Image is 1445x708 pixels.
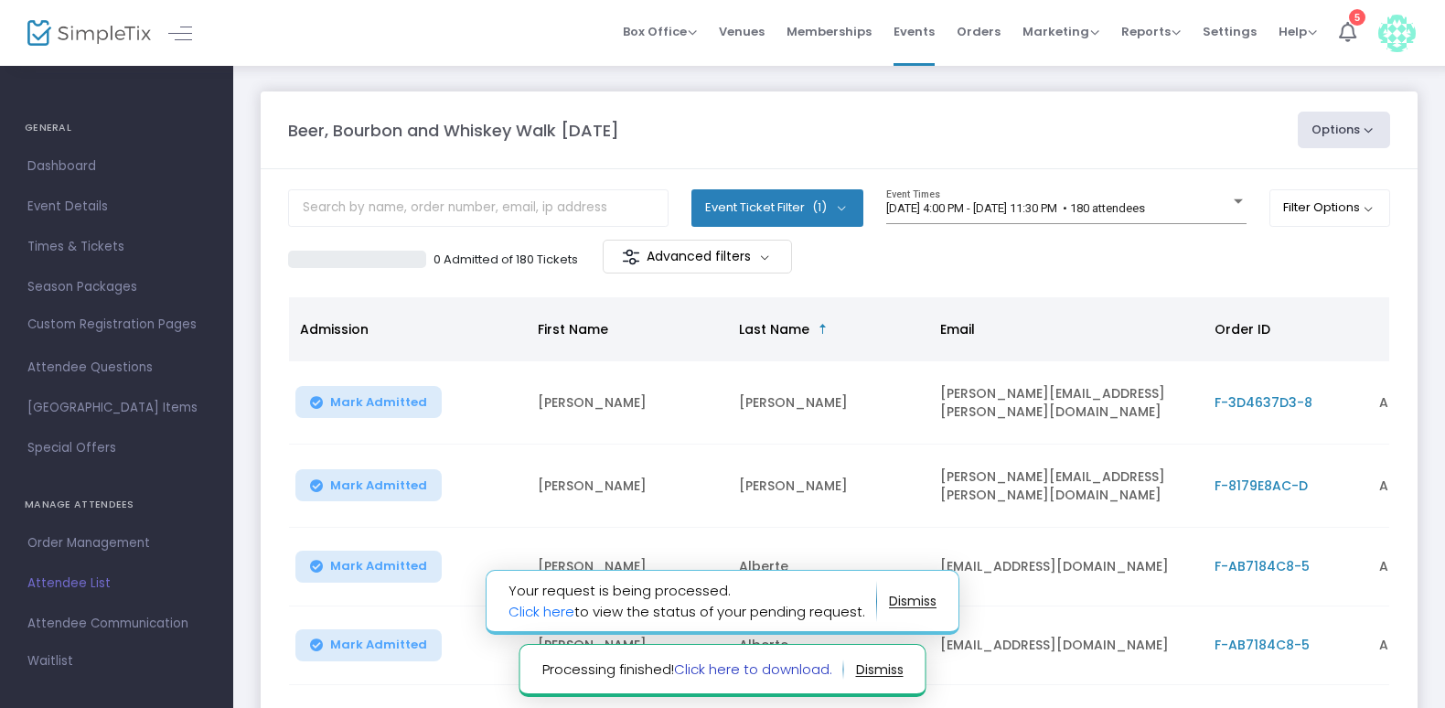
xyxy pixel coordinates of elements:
span: Event Details [27,195,206,219]
h4: GENERAL [25,110,209,146]
span: Attendee Questions [27,356,206,380]
span: Orders [957,8,1001,55]
td: [PERSON_NAME] [527,361,728,445]
span: [DATE] 4:00 PM - [DATE] 11:30 PM • 180 attendees [886,201,1145,215]
td: [EMAIL_ADDRESS][DOMAIN_NAME] [929,606,1204,685]
span: Season Packages [27,275,206,299]
span: Admission [300,320,369,338]
span: (1) [812,200,827,215]
button: Mark Admitted [295,386,442,418]
button: dismiss [856,655,904,684]
span: Attendee List [27,572,206,595]
span: Attendee Communication [27,612,206,636]
div: 5 [1349,7,1365,24]
span: Mark Admitted [330,559,427,574]
span: Events [894,8,935,55]
span: Processing finished! [542,660,844,681]
span: F-8179E8AC-D [1215,477,1308,495]
button: Event Ticket Filter(1) [691,189,863,226]
span: F-3D4637D3-8 [1215,393,1312,412]
button: dismiss [889,587,937,617]
td: [PERSON_NAME] [527,445,728,528]
td: [PERSON_NAME] [728,361,929,445]
span: First Name [538,320,608,338]
td: [PERSON_NAME] [527,528,728,606]
button: Filter Options [1269,189,1391,226]
button: Options [1298,112,1391,148]
span: [GEOGRAPHIC_DATA] Items [27,396,206,420]
button: Mark Admitted [295,551,442,583]
span: Box Office [623,23,697,40]
span: Mark Admitted [330,638,427,652]
span: Mark Admitted [330,395,427,410]
span: Your request is being processed. to view the status of your pending request. [508,581,877,622]
span: Order ID [1215,320,1270,338]
span: Marketing [1022,23,1099,40]
input: Search by name, order number, email, ip address [288,189,669,227]
m-panel-title: Beer, Bourbon and Whiskey Walk [DATE] [288,118,619,143]
span: Help [1279,23,1317,40]
span: F-AB7184C8-5 [1215,636,1310,654]
span: Last Name [739,320,809,338]
span: Settings [1203,8,1257,55]
button: Mark Admitted [295,629,442,661]
p: 0 Admitted of 180 Tickets [433,251,578,269]
td: [PERSON_NAME] [728,445,929,528]
td: Alberte [728,528,929,606]
h4: MANAGE ATTENDEES [25,487,209,523]
span: Times & Tickets [27,235,206,259]
span: Mark Admitted [330,478,427,493]
span: Dashboard [27,155,206,178]
img: filter [622,248,640,266]
m-button: Advanced filters [603,240,792,274]
span: Reports [1121,23,1181,40]
span: Memberships [787,8,872,55]
a: Click here [508,602,574,621]
span: Custom Registration Pages [27,316,197,334]
td: [PERSON_NAME][EMAIL_ADDRESS][PERSON_NAME][DOMAIN_NAME] [929,445,1204,528]
span: Sortable [816,322,830,337]
a: Click here to download. [674,660,832,679]
button: Mark Admitted [295,469,442,501]
span: F-AB7184C8-5 [1215,557,1310,575]
span: Venues [719,8,765,55]
span: Special Offers [27,436,206,460]
td: [EMAIL_ADDRESS][DOMAIN_NAME] [929,528,1204,606]
span: Email [940,320,975,338]
span: Waitlist [27,652,73,670]
td: [PERSON_NAME][EMAIL_ADDRESS][PERSON_NAME][DOMAIN_NAME] [929,361,1204,445]
span: Order Management [27,531,206,555]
